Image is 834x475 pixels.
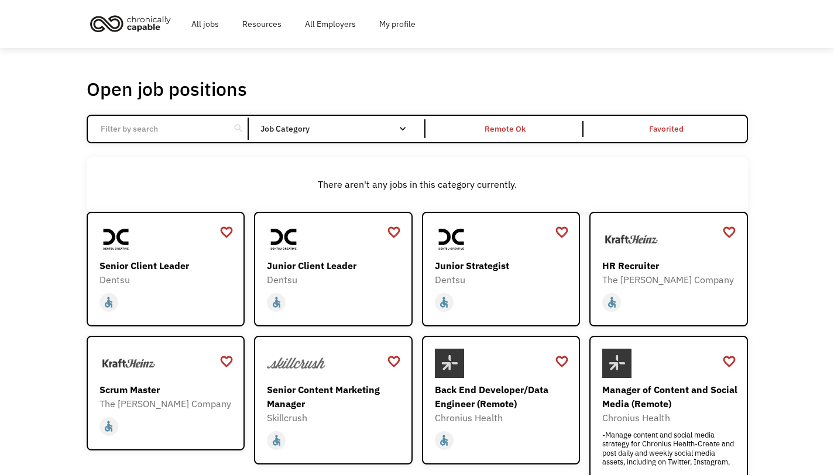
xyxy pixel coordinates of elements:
div: Senior Content Marketing Manager [267,383,403,411]
div: accessible [102,418,115,435]
a: favorite_border [219,223,234,241]
div: Chronius Health [435,411,571,425]
img: Dentsu [267,225,301,254]
div: accessible [270,294,283,311]
div: Dentsu [99,273,235,287]
div: Scrum Master [99,383,235,397]
a: All Employers [293,5,368,43]
a: The Kraft Heinz CompanyScrum MasterThe [PERSON_NAME] Companyaccessible [87,336,245,450]
a: The Kraft Heinz CompanyHR RecruiterThe [PERSON_NAME] Companyaccessible [589,212,748,326]
div: Remote Ok [485,122,526,136]
div: Skillcrush [267,411,403,425]
img: Skillcrush [267,349,325,378]
a: Favorited [586,116,746,142]
div: Senior Client Leader [99,259,235,273]
a: My profile [368,5,427,43]
div: accessible [606,294,618,311]
img: The Kraft Heinz Company [99,349,158,378]
div: Dentsu [435,273,571,287]
a: favorite_border [722,223,736,241]
img: Dentsu [435,225,469,254]
a: SkillcrushSenior Content Marketing ManagerSkillcrushaccessible [254,336,413,464]
input: Filter by search [94,118,224,140]
div: -Manage content and social media strategy for Chronius Health-Create and post daily and weekly so... [602,431,738,466]
div: accessible [438,294,450,311]
div: HR Recruiter [602,259,738,273]
div: Dentsu [267,273,403,287]
a: favorite_border [219,353,234,370]
a: favorite_border [387,353,401,370]
div: Job Category [260,125,418,133]
a: favorite_border [722,353,736,370]
div: Job Category [260,119,418,138]
a: DentsuJunior Client LeaderDentsuaccessible [254,212,413,326]
a: Remote Ok [425,116,586,142]
a: favorite_border [387,223,401,241]
img: Chronius Health [435,349,464,378]
div: search [233,120,244,137]
a: favorite_border [555,223,569,241]
a: home [87,11,180,36]
div: The [PERSON_NAME] Company [602,273,738,287]
a: favorite_border [555,353,569,370]
div: Junior Strategist [435,259,571,273]
div: Chronius Health [602,411,738,425]
img: Chronius Health [602,349,631,378]
div: Back End Developer/Data Engineer (Remote) [435,383,571,411]
a: Resources [231,5,293,43]
div: The [PERSON_NAME] Company [99,397,235,411]
div: Manager of Content and Social Media (Remote) [602,383,738,411]
a: All jobs [180,5,231,43]
div: Junior Client Leader [267,259,403,273]
h1: Open job positions [87,77,247,101]
div: accessible [438,432,450,449]
div: accessible [102,294,115,311]
div: accessible [270,432,283,449]
img: The Kraft Heinz Company [602,225,661,254]
form: Email Form [87,115,748,143]
a: DentsuJunior StrategistDentsuaccessible [422,212,581,326]
img: Dentsu [99,225,133,254]
div: There aren't any jobs in this category currently. [92,177,742,191]
a: Chronius HealthBack End Developer/Data Engineer (Remote)Chronius Healthaccessible [422,336,581,464]
img: Chronically Capable logo [87,11,174,36]
a: DentsuSenior Client LeaderDentsuaccessible [87,212,245,326]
